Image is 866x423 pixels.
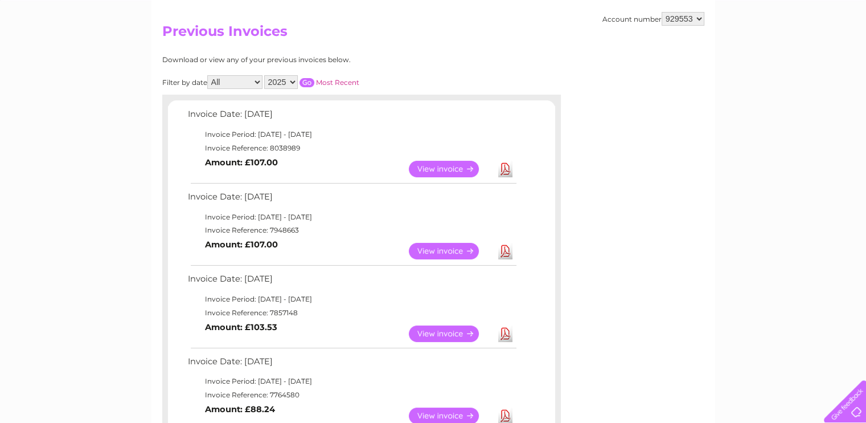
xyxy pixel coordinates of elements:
div: Clear Business is a trading name of Verastar Limited (registered in [GEOGRAPHIC_DATA] No. 3667643... [165,6,703,55]
a: View [409,161,492,177]
a: Most Recent [316,78,359,87]
a: View [409,243,492,259]
b: Amount: £88.24 [205,404,275,414]
td: Invoice Reference: 7764580 [185,388,518,402]
a: Download [498,243,512,259]
a: Telecoms [726,48,760,57]
a: Download [498,326,512,342]
a: Log out [828,48,855,57]
b: Amount: £107.00 [205,239,278,250]
div: Download or view any of your previous invoices below. [162,56,461,64]
td: Invoice Period: [DATE] - [DATE] [185,375,518,388]
a: Download [498,161,512,177]
a: Energy [694,48,719,57]
td: Invoice Period: [DATE] - [DATE] [185,292,518,306]
td: Invoice Date: [DATE] [185,107,518,128]
td: Invoice Reference: 8038989 [185,141,518,155]
a: 0333 014 3131 [651,6,730,20]
td: Invoice Reference: 7857148 [185,306,518,320]
a: Blog [767,48,783,57]
b: Amount: £107.00 [205,157,278,168]
a: Water [666,48,687,57]
div: Account number [602,12,704,26]
td: Invoice Period: [DATE] - [DATE] [185,128,518,141]
td: Invoice Reference: 7948663 [185,223,518,237]
td: Invoice Date: [DATE] [185,354,518,375]
h2: Previous Invoices [162,23,704,45]
td: Invoice Date: [DATE] [185,271,518,292]
a: View [409,326,492,342]
td: Invoice Period: [DATE] - [DATE] [185,210,518,224]
td: Invoice Date: [DATE] [185,189,518,210]
div: Filter by date [162,75,461,89]
img: logo.png [30,30,88,64]
b: Amount: £103.53 [205,322,277,332]
a: Contact [790,48,818,57]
